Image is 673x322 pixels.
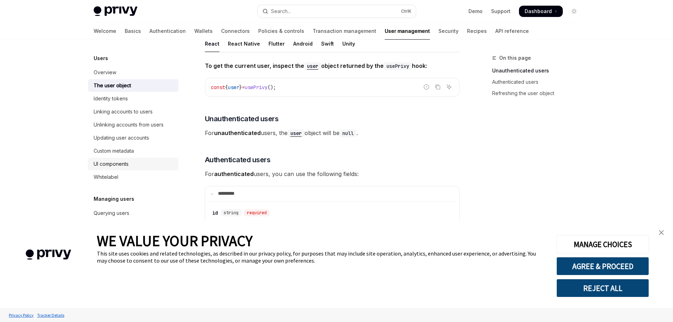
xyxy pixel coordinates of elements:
button: Ask AI [444,82,454,92]
a: Unlinking accounts from users [88,118,178,131]
div: React [205,35,219,52]
span: } [239,84,242,90]
a: Custom metadata [88,145,178,157]
a: Connectors [221,23,250,40]
div: Querying users [94,209,129,217]
div: Linking accounts to users [94,107,153,116]
div: Unlinking accounts from users [94,121,164,129]
button: AGREE & PROCEED [556,257,649,275]
button: MANAGE CHOICES [556,235,649,253]
div: This site uses cookies and related technologies, as described in our privacy policy, for purposes... [97,250,546,264]
div: UI components [94,160,129,168]
span: For users, you can use the following fields: [205,169,460,179]
h5: Managing users [94,195,134,203]
span: const [211,84,225,90]
a: Linking accounts to users [88,105,178,118]
a: Overview [88,66,178,79]
a: Support [491,8,510,15]
a: Privacy Policy [7,309,35,321]
a: Dashboard [519,6,563,17]
img: light logo [94,6,137,16]
span: (); [267,84,276,90]
a: API reference [495,23,529,40]
a: Recipes [467,23,487,40]
button: Report incorrect code [422,82,431,92]
div: Custom metadata [94,147,134,155]
h5: Users [94,54,108,63]
a: user [304,62,321,69]
div: Unity [342,35,355,52]
a: user [288,129,305,136]
div: Android [293,35,313,52]
code: null [340,129,356,137]
button: Toggle dark mode [568,6,580,17]
strong: unauthenticated [214,129,261,136]
a: UI components [88,158,178,170]
img: close banner [659,230,664,235]
a: close banner [654,226,668,240]
a: Basics [125,23,141,40]
div: id [212,209,218,216]
div: Updating user accounts [94,134,149,142]
a: Tracker Details [35,309,66,321]
span: { [225,84,228,90]
a: Querying users [88,207,178,219]
div: React Native [228,35,260,52]
a: Refreshing the user object [492,88,585,99]
div: Overview [94,68,116,77]
code: user [304,62,321,70]
a: Whitelabel [88,171,178,183]
span: Dashboard [525,8,552,15]
a: Unauthenticated users [492,65,585,76]
a: Authenticated users [492,76,585,88]
strong: To get the current user, inspect the object returned by the hook: [205,62,427,69]
a: Policies & controls [258,23,304,40]
div: Swift [321,35,334,52]
span: user [228,84,239,90]
span: WE VALUE YOUR PRIVACY [97,232,253,250]
div: Whitelabel [94,173,118,181]
code: user [288,129,305,137]
img: company logo [11,239,86,270]
a: Deleting users [88,220,178,233]
button: Open search [258,5,416,18]
span: usePrivy [245,84,267,90]
a: User management [385,23,430,40]
div: required [244,209,270,216]
div: Search... [271,7,291,16]
span: = [242,84,245,90]
span: Unauthenticated users [205,114,279,124]
span: string [224,210,238,216]
a: Transaction management [313,23,376,40]
span: For users, the object will be . [205,128,460,138]
a: Demo [468,8,483,15]
a: Security [438,23,459,40]
span: Ctrl K [401,8,412,14]
button: REJECT ALL [556,279,649,297]
a: Wallets [194,23,213,40]
a: Authentication [149,23,186,40]
code: usePrivy [384,62,412,70]
div: Identity tokens [94,94,128,103]
div: The user object [94,81,131,90]
strong: authenticated [214,170,254,177]
a: Welcome [94,23,116,40]
span: Authenticated users [205,155,271,165]
a: Identity tokens [88,92,178,105]
a: The user object [88,79,178,92]
span: On this page [499,54,531,62]
div: Flutter [268,35,285,52]
a: Updating user accounts [88,131,178,144]
button: Copy the contents from the code block [433,82,442,92]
